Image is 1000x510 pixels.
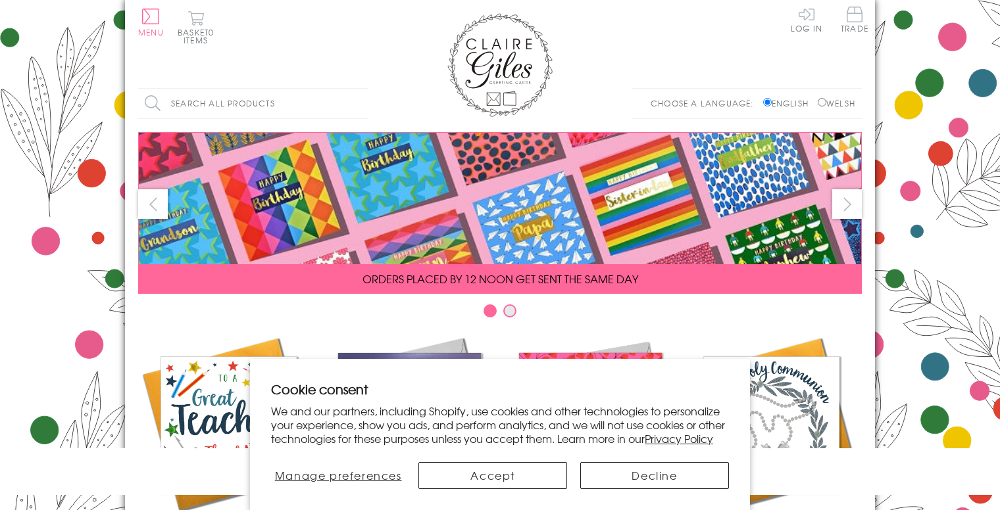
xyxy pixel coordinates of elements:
span: Manage preferences [275,467,402,483]
p: Choose a language: [651,97,761,109]
input: Welsh [818,98,826,106]
button: Basket0 items [178,11,214,44]
button: Carousel Page 1 (Current Slide) [484,304,497,317]
a: Trade [841,7,868,35]
p: We and our partners, including Shopify, use cookies and other technologies to personalize your ex... [271,404,729,445]
h2: Cookie consent [271,380,729,398]
button: Manage preferences [271,462,405,489]
button: next [832,189,862,219]
span: 0 items [184,26,214,46]
button: Carousel Page 2 [503,304,516,317]
button: Decline [580,462,729,489]
a: Privacy Policy [645,430,713,446]
input: Search [355,89,368,118]
button: Menu [138,9,164,36]
span: Trade [841,7,868,32]
input: Search all products [138,89,368,118]
label: English [763,97,815,109]
a: Log In [791,7,822,32]
label: Welsh [818,97,855,109]
span: Menu [138,26,164,38]
button: prev [138,189,168,219]
input: English [763,98,772,106]
img: Claire Giles Greetings Cards [447,13,553,117]
button: Accept [418,462,567,489]
div: Carousel Pagination [138,304,862,324]
span: ORDERS PLACED BY 12 NOON GET SENT THE SAME DAY [362,271,638,287]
